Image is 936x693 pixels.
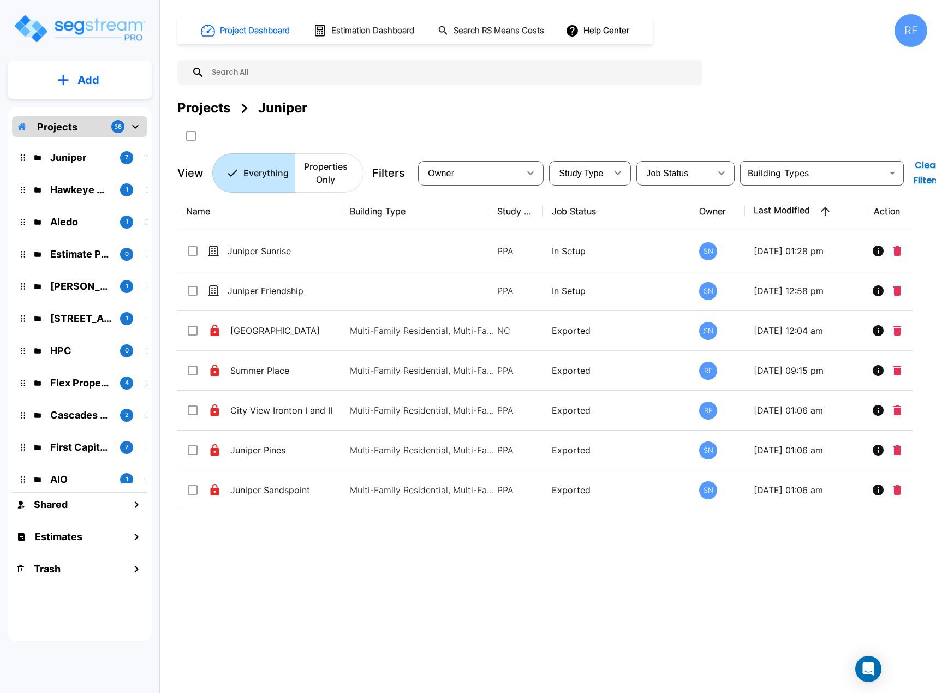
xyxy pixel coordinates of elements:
[690,192,745,231] th: Owner
[889,240,905,262] button: Delete
[126,217,128,226] p: 1
[125,443,129,452] p: 2
[114,122,122,132] p: 36
[331,25,414,37] h1: Estimation Dashboard
[905,479,927,501] button: More-Options
[8,64,152,96] button: Add
[126,314,128,323] p: 1
[228,244,337,258] p: Juniper Sunrise
[646,169,688,178] span: Job Status
[125,378,129,387] p: 4
[905,240,927,262] button: More-Options
[563,20,634,41] button: Help Center
[551,158,607,188] div: Select
[885,165,900,181] button: Open
[699,362,717,380] div: RF
[350,404,497,417] p: Multi-Family Residential, Multi-Family Residential, Multi-Family Residential, Multi-Family Reside...
[230,444,339,457] p: Juniper Pines
[309,19,420,42] button: Estimation Dashboard
[699,242,717,260] div: SN
[50,472,111,487] p: AIO
[50,343,111,358] p: HPC
[497,324,534,337] p: NC
[905,439,927,461] button: More-Options
[745,192,865,231] th: Last Modified
[865,192,936,231] th: Action
[497,284,534,297] p: PPA
[867,240,889,262] button: Info
[50,247,111,261] p: Estimate Property
[125,153,128,162] p: 7
[497,244,534,258] p: PPA
[258,98,307,118] div: Juniper
[350,444,497,457] p: Multi-Family Residential, Multi-Family Residential, Multi-Family Residential, Multi-Family Reside...
[230,404,339,417] p: City View Ironton I and II
[867,439,889,461] button: Info
[754,324,856,337] p: [DATE] 12:04 am
[243,166,289,180] p: Everything
[905,320,927,342] button: More-Options
[905,360,927,381] button: More-Options
[905,280,927,302] button: More-Options
[754,284,856,297] p: [DATE] 12:58 pm
[125,249,129,259] p: 0
[754,444,856,457] p: [DATE] 01:06 am
[37,120,77,134] p: Projects
[867,399,889,421] button: Info
[559,169,603,178] span: Study Type
[50,214,111,229] p: Aledo
[295,153,363,193] button: Properties Only
[699,322,717,340] div: SN
[552,324,682,337] p: Exported
[341,192,488,231] th: Building Type
[754,483,856,497] p: [DATE] 01:06 am
[350,324,497,337] p: Multi-Family Residential, Multi-Family Residential, Multi-Family Residential, Multi-Family Reside...
[35,529,82,544] h1: Estimates
[126,282,128,291] p: 1
[497,483,534,497] p: PPA
[867,360,889,381] button: Info
[905,399,927,421] button: More-Options
[372,165,405,181] p: Filters
[497,364,534,377] p: PPA
[889,280,905,302] button: Delete
[699,481,717,499] div: SN
[889,360,905,381] button: Delete
[228,284,337,297] p: Juniper Friendship
[177,165,204,181] p: View
[889,479,905,501] button: Delete
[552,284,682,297] p: In Setup
[867,320,889,342] button: Info
[639,158,711,188] div: Select
[350,364,497,377] p: Multi-Family Residential, Multi-Family Residential, Multi-Family Residential, Multi-Family Reside...
[497,444,534,457] p: PPA
[34,497,68,512] h1: Shared
[180,125,202,147] button: SelectAll
[889,320,905,342] button: Delete
[196,19,296,43] button: Project Dashboard
[125,410,129,420] p: 2
[454,25,544,37] h1: Search RS Means Costs
[552,364,682,377] p: Exported
[50,182,111,197] p: Hawkeye Medical LLC
[420,158,520,188] div: Select
[77,72,99,88] p: Add
[50,375,111,390] p: Flex Properties
[34,561,61,576] h1: Trash
[488,192,543,231] th: Study Type
[699,402,717,420] div: RF
[126,185,128,194] p: 1
[350,483,497,497] p: Multi-Family Residential, Multi-Family Residential, Multi-Family Residential, Multi-Family Reside...
[230,364,339,377] p: Summer Place
[743,165,883,181] input: Building Types
[543,192,690,231] th: Job Status
[125,346,129,355] p: 0
[126,475,128,484] p: 1
[220,25,290,37] h1: Project Dashboard
[212,153,363,193] div: Platform
[13,13,146,44] img: Logo
[552,444,682,457] p: Exported
[754,404,856,417] p: [DATE] 01:06 am
[50,440,111,455] p: First Capital Advisors
[754,364,856,377] p: [DATE] 09:15 pm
